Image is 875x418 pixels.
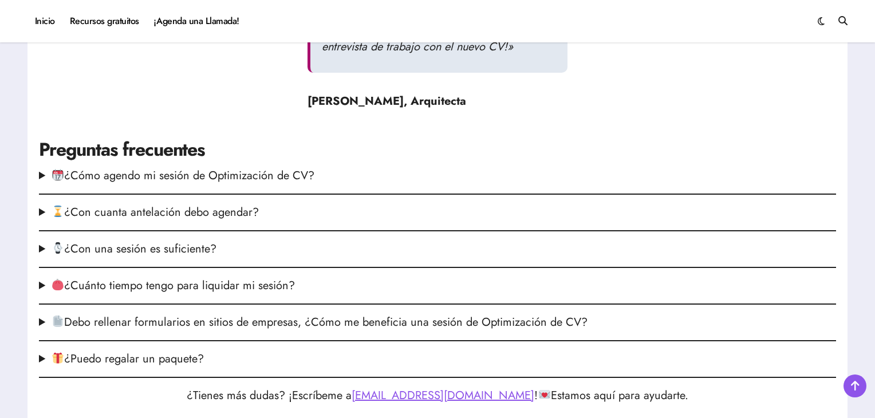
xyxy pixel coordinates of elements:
a: [EMAIL_ADDRESS][DOMAIN_NAME] [352,387,534,404]
img: ⌚ [52,242,64,254]
a: ¡Agenda una Llamada! [147,6,247,37]
summary: ¿Puedo regalar un paquete? [39,350,836,368]
summary: Debo rellenar formularios en sitios de empresas, ¿Cómo me beneficia una sesión de Optimización de... [39,314,836,331]
h2: Preguntas frecuentes [39,137,836,163]
strong: [PERSON_NAME], Arquitecta [308,93,466,109]
summary: ¿Con una sesión es suficiente? [39,240,836,258]
img: ⌛ [52,206,64,217]
summary: ¿Con cuanta antelación debo agendar? [39,204,836,221]
img: 📆 [52,169,64,180]
a: Inicio [27,6,62,37]
summary: ¿Cuánto tiempo tengo para liquidar mi sesión? [39,277,836,294]
summary: ¿Cómo agendo mi sesión de Optimización de CV? [39,167,836,184]
a: Recursos gratuitos [62,6,147,37]
img: 👛 [52,279,64,290]
p: ¿Tienes más dudas? ¡Escríbeme a ! Estamos aquí para ayudarte. [39,387,836,404]
img: 📄 [52,316,64,327]
img: 🎁 [52,352,64,364]
img: 💌 [539,389,550,400]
